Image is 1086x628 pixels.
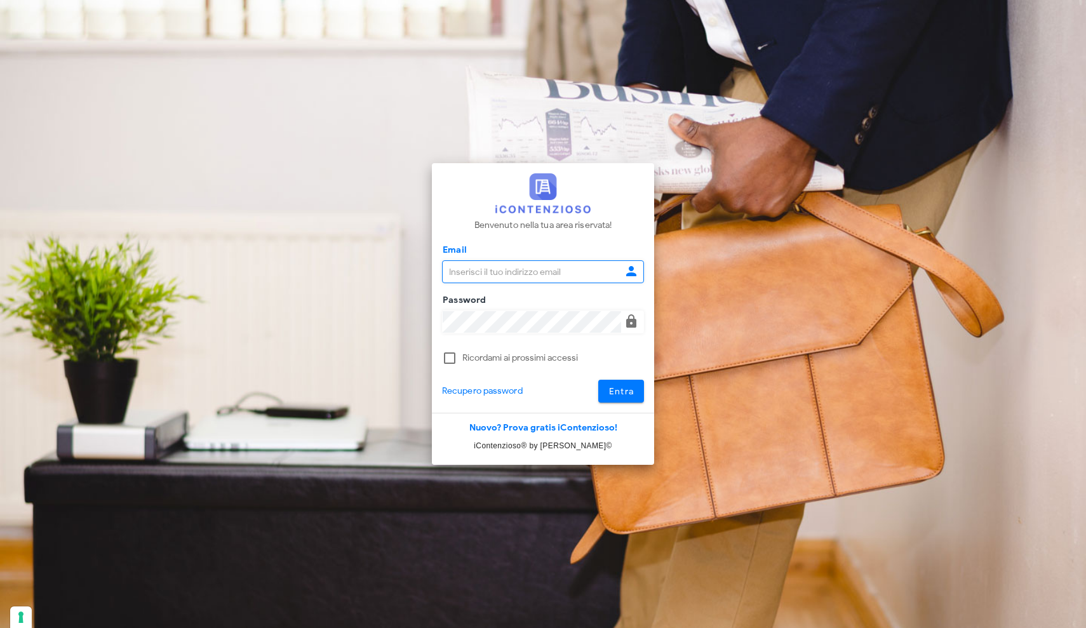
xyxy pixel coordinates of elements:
[469,422,617,433] a: Nuovo? Prova gratis iContenzioso!
[474,218,612,232] p: Benvenuto nella tua area riservata!
[10,606,32,628] button: Le tue preferenze relative al consenso per le tecnologie di tracciamento
[439,244,467,257] label: Email
[608,386,634,397] span: Entra
[443,261,621,283] input: Inserisci il tuo indirizzo email
[462,352,644,364] label: Ricordami ai prossimi accessi
[442,384,523,398] a: Recupero password
[432,439,654,452] p: iContenzioso® by [PERSON_NAME]©
[439,294,486,307] label: Password
[598,380,645,403] button: Entra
